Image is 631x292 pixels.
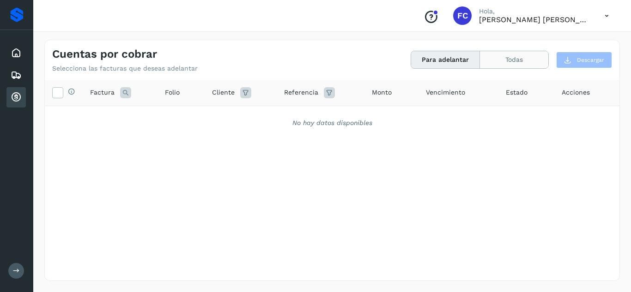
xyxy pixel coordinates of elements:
[479,7,590,15] p: Hola,
[556,52,612,68] button: Descargar
[426,88,465,97] span: Vencimiento
[411,51,480,68] button: Para adelantar
[479,15,590,24] p: FRANCO CUEVAS CLARA
[577,56,604,64] span: Descargar
[90,88,115,97] span: Factura
[480,51,548,68] button: Todas
[284,88,318,97] span: Referencia
[165,88,180,97] span: Folio
[6,87,26,107] div: Cuentas por cobrar
[562,88,590,97] span: Acciones
[372,88,392,97] span: Monto
[6,65,26,85] div: Embarques
[212,88,235,97] span: Cliente
[52,48,157,61] h4: Cuentas por cobrar
[52,65,198,72] p: Selecciona las facturas que deseas adelantar
[57,118,607,128] div: No hay datos disponibles
[6,43,26,63] div: Inicio
[506,88,528,97] span: Estado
